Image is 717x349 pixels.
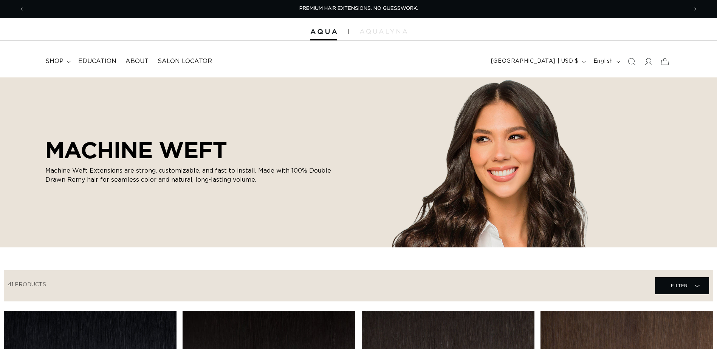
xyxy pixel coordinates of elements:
button: Previous announcement [13,2,30,16]
span: About [125,57,149,65]
button: [GEOGRAPHIC_DATA] | USD $ [486,54,589,69]
span: Filter [671,278,688,293]
p: Machine Weft Extensions are strong, customizable, and fast to install. Made with 100% Double Draw... [45,166,333,184]
a: Salon Locator [153,53,217,70]
span: English [593,57,613,65]
span: shop [45,57,63,65]
span: PREMIUM HAIR EXTENSIONS. NO GUESSWORK. [299,6,418,11]
summary: shop [41,53,74,70]
summary: Filter [655,277,709,294]
button: English [589,54,623,69]
a: Education [74,53,121,70]
summary: Search [623,53,640,70]
span: 41 products [8,282,46,287]
button: Next announcement [687,2,704,16]
h2: MACHINE WEFT [45,137,333,163]
img: Aqua Hair Extensions [310,29,337,34]
span: Salon Locator [158,57,212,65]
span: Education [78,57,116,65]
img: aqualyna.com [360,29,407,34]
span: [GEOGRAPHIC_DATA] | USD $ [491,57,579,65]
a: About [121,53,153,70]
